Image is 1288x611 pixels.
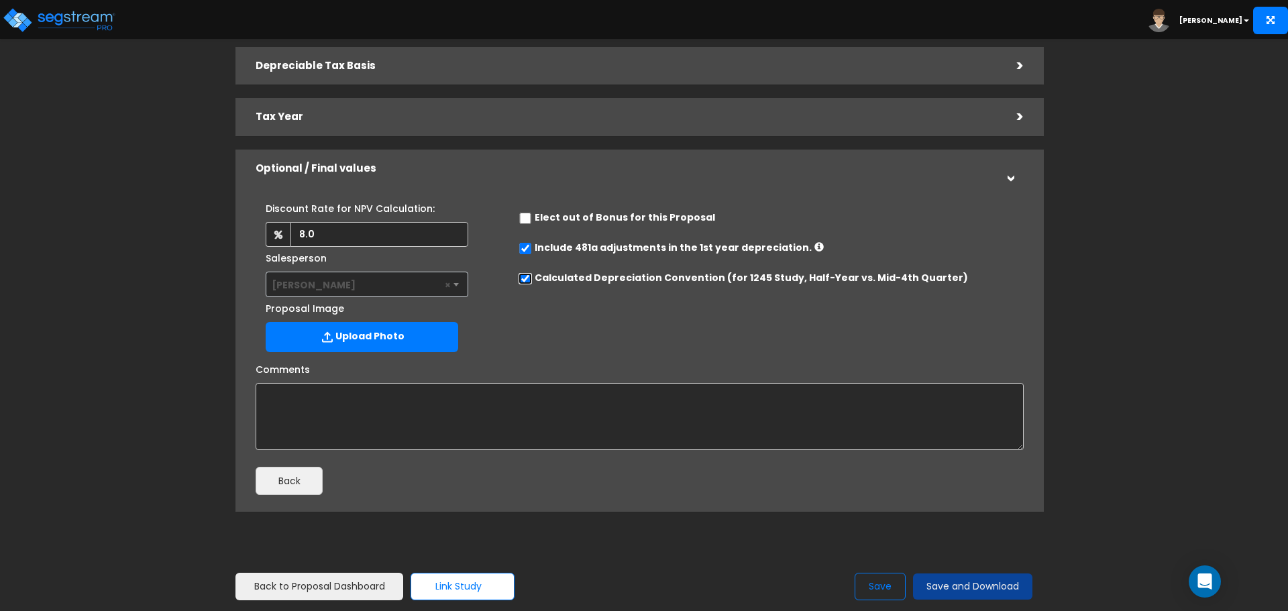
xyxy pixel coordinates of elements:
button: Save [855,573,906,600]
h5: Tax Year [256,111,997,123]
div: Open Intercom Messenger [1189,565,1221,598]
img: Upload Icon [319,329,335,345]
label: Upload Photo [266,322,458,352]
button: Link Study [411,573,515,600]
span: × [445,272,451,298]
img: avatar.png [1147,9,1171,32]
label: Include 481a adjustments in the 1st year depreciation. [535,241,812,254]
span: Alex Clement [266,272,467,298]
label: Calculated Depreciation Convention (for 1245 Study, Half-Year vs. Mid-4th Quarter) [535,271,968,284]
h5: Depreciable Tax Basis [256,60,997,72]
i: If checked: Increased depreciation = Aggregated Post-Study (up to Tax Year) – Prior Accumulated D... [814,242,824,252]
label: Comments [256,358,310,376]
button: Save and Download [913,573,1032,600]
a: Back to Proposal Dashboard [235,573,403,600]
div: > [997,56,1024,76]
div: > [997,107,1024,127]
button: Back [256,467,323,495]
span: Alex Clement [266,272,468,297]
div: > [1000,155,1020,182]
label: Proposal Image [266,297,344,315]
img: logo_pro_r.png [2,7,116,34]
b: [PERSON_NAME] [1179,15,1242,25]
label: Discount Rate for NPV Calculation: [266,197,435,215]
h5: Optional / Final values [256,163,997,174]
label: Salesperson [266,247,327,265]
label: Elect out of Bonus for this Proposal [535,211,715,224]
